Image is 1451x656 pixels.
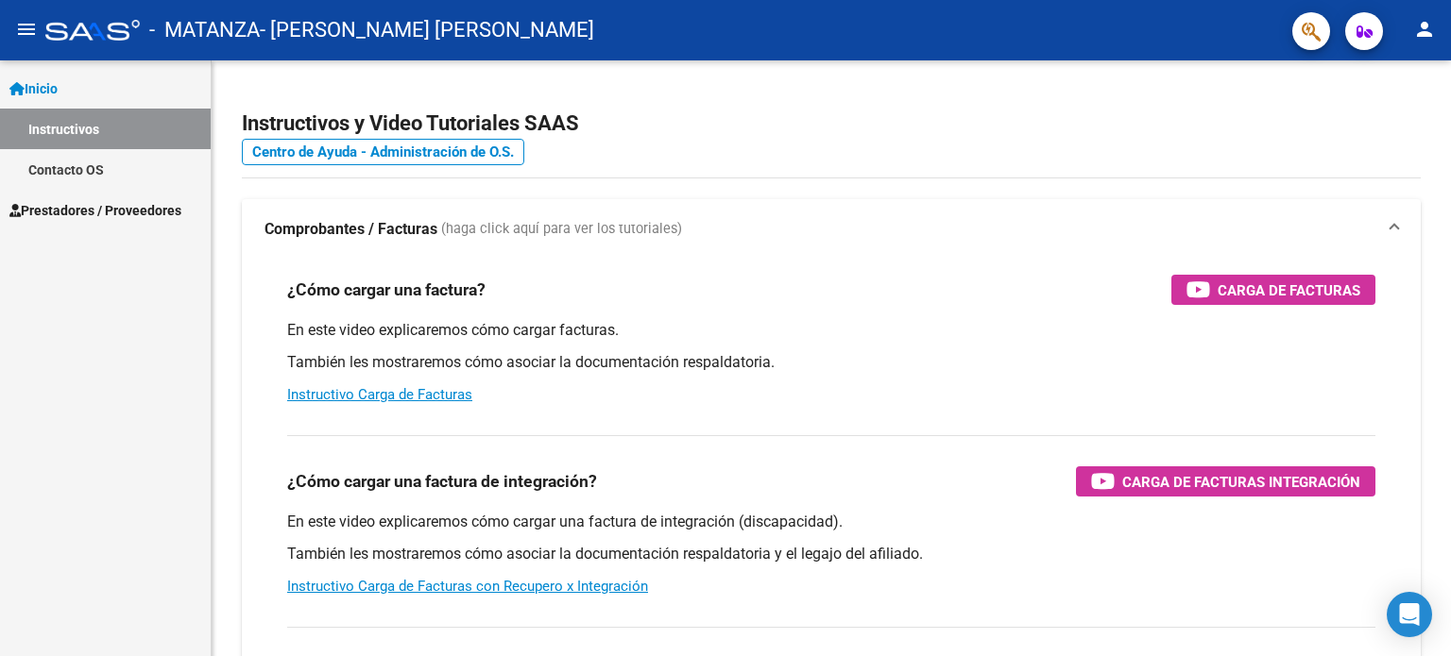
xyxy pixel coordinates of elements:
span: Carga de Facturas [1218,278,1360,302]
mat-icon: person [1413,18,1436,41]
a: Instructivo Carga de Facturas con Recupero x Integración [287,578,648,595]
span: Inicio [9,78,58,99]
strong: Comprobantes / Facturas [265,219,437,240]
h2: Instructivos y Video Tutoriales SAAS [242,106,1421,142]
button: Carga de Facturas [1171,275,1375,305]
mat-expansion-panel-header: Comprobantes / Facturas (haga click aquí para ver los tutoriales) [242,199,1421,260]
p: También les mostraremos cómo asociar la documentación respaldatoria. [287,352,1375,373]
h3: ¿Cómo cargar una factura? [287,277,486,303]
p: También les mostraremos cómo asociar la documentación respaldatoria y el legajo del afiliado. [287,544,1375,564]
button: Carga de Facturas Integración [1076,466,1375,496]
p: En este video explicaremos cómo cargar una factura de integración (discapacidad). [287,512,1375,532]
p: En este video explicaremos cómo cargar facturas. [287,320,1375,341]
mat-icon: menu [15,18,38,41]
span: - [PERSON_NAME] [PERSON_NAME] [260,9,594,51]
div: Open Intercom Messenger [1387,592,1432,637]
span: Prestadores / Proveedores [9,200,181,221]
a: Centro de Ayuda - Administración de O.S. [242,139,524,165]
a: Instructivo Carga de Facturas [287,386,472,403]
span: - MATANZA [149,9,260,51]
span: Carga de Facturas Integración [1122,470,1360,494]
h3: ¿Cómo cargar una factura de integración? [287,468,597,495]
span: (haga click aquí para ver los tutoriales) [441,219,682,240]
